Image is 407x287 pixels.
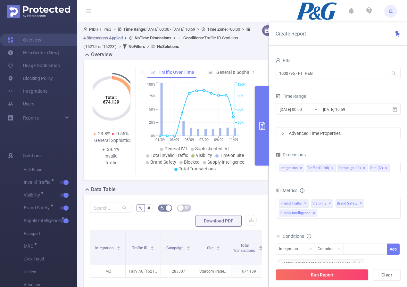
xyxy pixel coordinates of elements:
i: icon: right [252,70,255,74]
li: Traffic ID (tid) [306,164,336,172]
span: % [139,206,142,211]
tspan: 50% [149,107,155,112]
tspan: 120K [237,83,245,87]
button: Download PDF [195,215,242,227]
i: Filter menu [257,230,266,265]
span: MRC [24,244,36,248]
tspan: 674,139 [103,99,119,105]
a: Integrations [8,85,47,97]
span: Metrics [276,188,297,193]
span: Supply Intelligence [279,209,317,217]
i: icon: caret-up [117,245,120,247]
i: icon: down [308,247,312,252]
i: icon: info-circle [300,188,304,193]
span: Solutions [23,149,42,162]
p: 674,139 [231,265,266,277]
span: 0.55% [116,131,129,136]
span: > [171,35,178,40]
tspan: 25% [149,121,155,125]
h2: Data Table [91,186,116,193]
tspan: 0% [151,134,155,138]
span: > [145,44,151,49]
div: Sophisticated [111,137,129,144]
tspan: 11/09 [229,138,238,142]
span: ✕ [304,200,307,207]
i: icon: line-chart [151,70,155,74]
i: icon: caret-down [117,248,120,250]
div: Invalid Traffic [102,153,120,166]
u: 4 Dimensions Applied [83,35,123,40]
i: icon: right [281,131,285,135]
i: icon: caret-up [187,245,190,247]
i: icon: close [331,167,334,170]
tspan: 05/09 [185,138,194,142]
span: Total Transactions [179,166,216,171]
i: icon: caret-down [187,248,190,250]
span: > [240,27,246,32]
i: icon: bar-chart [208,70,213,74]
span: Unified [24,266,77,278]
div: Integration [280,164,298,172]
a: Users [8,97,34,110]
a: Blocking Policy [8,72,53,85]
b: Conditions : [183,35,204,40]
tspan: 03/09 [170,138,179,142]
span: Anti-Fraud [24,163,77,176]
span: Traffic ID (tid) Contains ('16215' or '16223') [278,259,364,268]
i: icon: close [357,262,360,265]
span: Total Invalid Traffic [151,153,188,158]
div: General [93,137,111,144]
button: Run Report [276,269,369,281]
input: Search... [90,203,131,213]
span: Time on Site [220,153,244,158]
i: icon: caret-up [217,245,220,247]
tspan: 07/09 [199,138,209,142]
span: > [112,27,118,32]
span: Sophisticated IVT [195,146,230,151]
b: No Filters [129,44,145,49]
p: Fairy AU [16215] [126,265,161,277]
span: Traffic Over Time [159,70,194,75]
span: FT_P&G [DATE] 00:00 - [DATE] 10:59 +00:00 [83,27,252,49]
span: Visibility [311,199,333,208]
span: Invalid Traffic [24,180,53,184]
div: Integration [279,244,303,254]
div: Traffic ID (tid) [307,164,329,172]
span: 23.8% [98,131,110,136]
span: 24.4% [107,147,119,152]
span: Supply Intelligence [24,218,63,223]
i: icon: bg-colors [160,206,164,210]
input: Start date [279,105,331,114]
i: icon: down [338,247,342,252]
span: > [117,44,123,49]
div: Contains [318,244,338,254]
span: General & Sophisticated IVT by Category [216,70,296,75]
span: General IVT [164,146,187,151]
b: No Time Dimensions [135,35,171,40]
tspan: 30K [237,121,244,125]
button: Clear [373,269,401,281]
span: Passport [24,227,77,240]
div: icon: rightAdvanced Time Properties [276,128,400,139]
p: StarcomTradeDesk [196,265,231,277]
span: # [147,206,150,211]
span: PID [276,58,290,63]
i: icon: close [362,167,366,170]
span: Visibility [196,153,212,158]
i: icon: caret-up [151,245,154,247]
p: 283307 [161,265,196,277]
li: Site (l2) [369,164,390,172]
tspan: Total: [105,95,117,100]
tspan: 90K [237,94,244,98]
div: Site (l2) [370,164,383,172]
input: End date [322,105,374,114]
span: Time Range [276,94,306,99]
span: Campaign [166,246,185,250]
i: icon: user [83,27,89,31]
div: Campaign (l1) [338,164,361,172]
span: Supply Intelligence [207,159,244,165]
span: ✕ [328,200,331,207]
i: icon: caret-down [151,248,154,250]
li: Campaign (l1) [337,164,368,172]
span: Blocked [184,159,200,165]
